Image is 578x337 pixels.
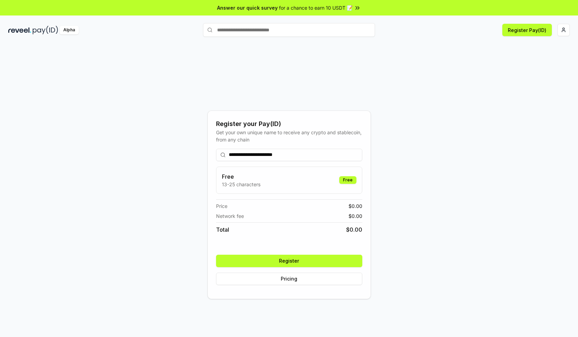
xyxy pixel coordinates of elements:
button: Register [216,255,362,267]
p: 13-25 characters [222,181,260,188]
span: Answer our quick survey [217,4,278,11]
img: reveel_dark [8,26,31,34]
div: Get your own unique name to receive any crypto and stablecoin, from any chain [216,129,362,143]
div: Register your Pay(ID) [216,119,362,129]
span: $ 0.00 [349,212,362,220]
div: Free [339,176,356,184]
div: Alpha [60,26,79,34]
span: Total [216,225,229,234]
h3: Free [222,172,260,181]
img: pay_id [33,26,58,34]
button: Register Pay(ID) [502,24,552,36]
span: Price [216,202,227,210]
button: Pricing [216,273,362,285]
span: $ 0.00 [346,225,362,234]
span: for a chance to earn 10 USDT 📝 [279,4,353,11]
span: $ 0.00 [349,202,362,210]
span: Network fee [216,212,244,220]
